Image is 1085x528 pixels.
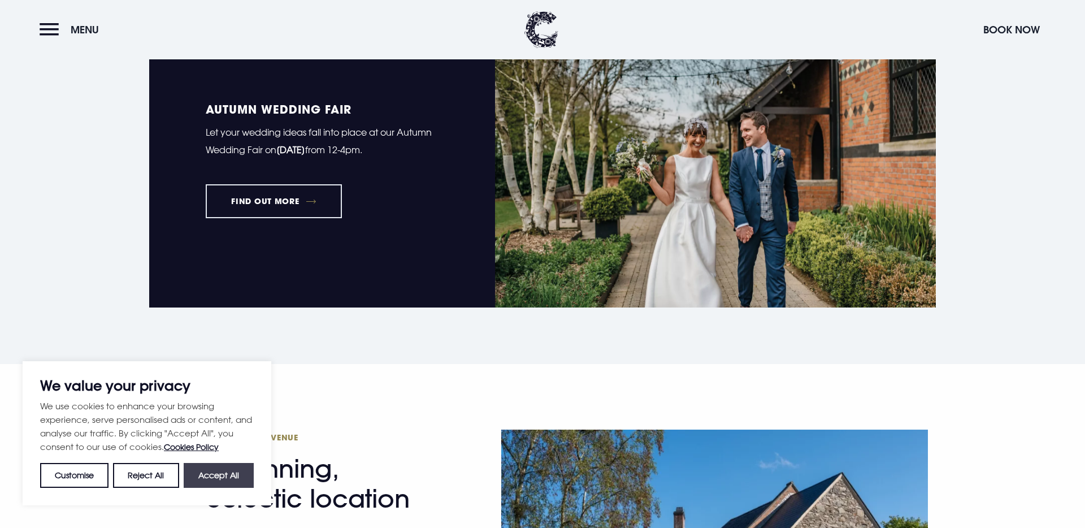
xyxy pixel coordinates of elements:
[276,144,305,155] strong: [DATE]
[184,463,254,488] button: Accept All
[164,442,219,452] a: Cookies Policy
[23,361,271,505] div: We value your privacy
[206,432,426,443] span: Our Wedding Venue
[206,432,426,514] h2: A stunning, eclectic location
[40,399,254,454] p: We use cookies to enhance your browsing experience, serve personalised ads or content, and analys...
[40,463,108,488] button: Customise
[206,184,342,218] a: FIND OUT MORE
[40,18,105,42] button: Menu
[524,11,558,48] img: Clandeboye Lodge
[495,14,936,308] img: Autumn-wedding-fair-small-banner.jpg
[206,124,439,158] p: Let your wedding ideas fall into place at our Autumn Wedding Fair on from 12-4pm.
[40,379,254,392] p: We value your privacy
[206,103,439,115] h5: Autumn Wedding Fair
[71,23,99,36] span: Menu
[113,463,179,488] button: Reject All
[978,18,1045,42] button: Book Now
